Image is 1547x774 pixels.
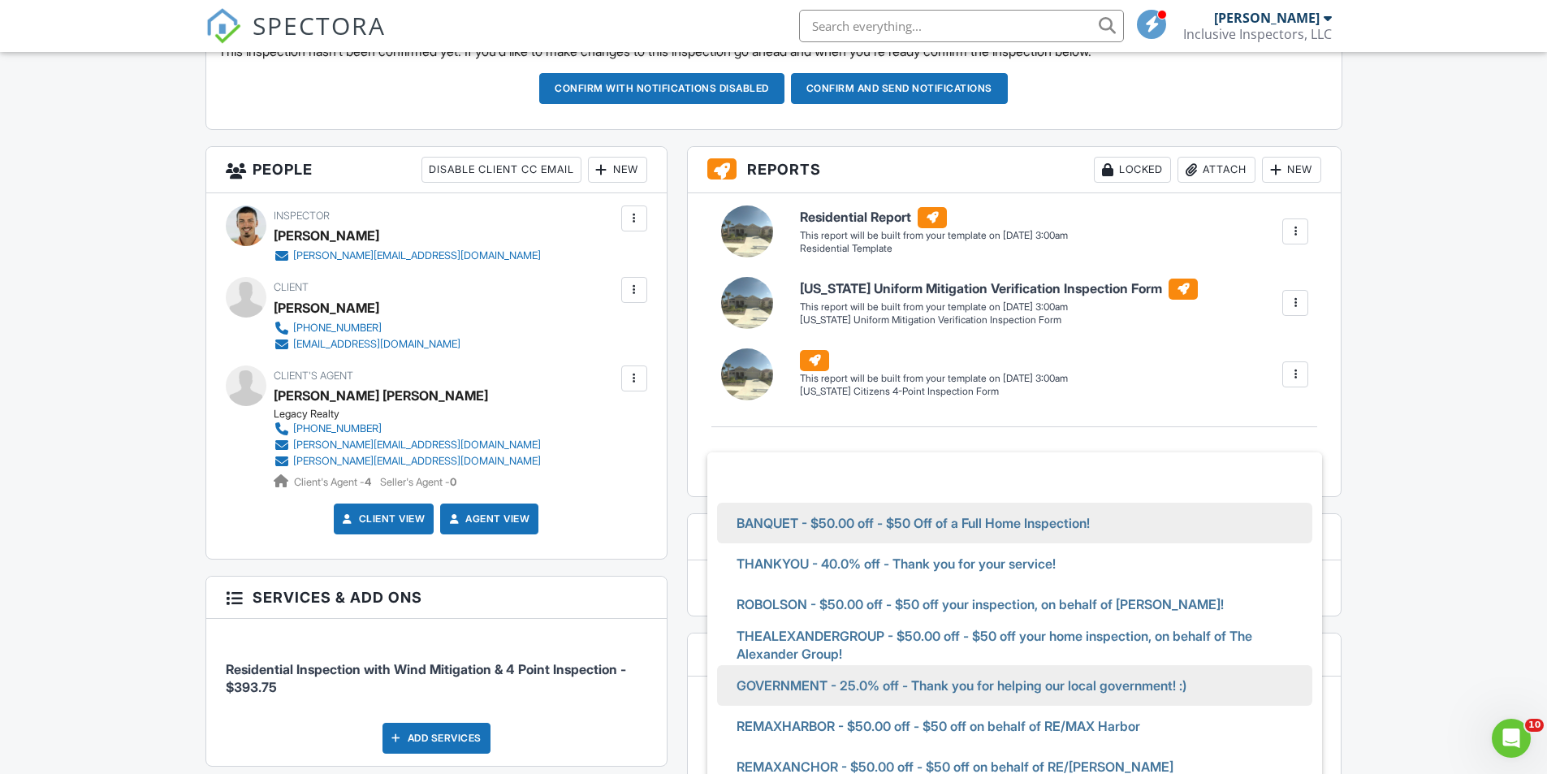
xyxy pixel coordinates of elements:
h6: Residential Report [800,207,1068,228]
div: Add Services [382,723,490,754]
button: Confirm with notifications disabled [539,73,784,104]
span: BANQUET - $50.00 off - $50 Off of a Full Home Inspection! [724,503,1103,543]
a: [PERSON_NAME][EMAIL_ADDRESS][DOMAIN_NAME] [274,453,541,469]
h6: [US_STATE] Uniform Mitigation Verification Inspection Form [800,279,1198,300]
h3: Services & Add ons [206,577,667,619]
span: Client's Agent - [294,476,374,488]
div: This report will be built from your template on [DATE] 3:00am [800,301,1198,313]
div: [US_STATE] Uniform Mitigation Verification Inspection Form [800,313,1198,327]
span: Inspector [274,210,330,222]
span: THEALEXANDERGROUP - $50.00 off - $50 off your home inspection, on behalf of The Alexander Group! [724,616,1306,674]
div: Attach [1178,157,1255,183]
strong: 4 [365,476,371,488]
a: [EMAIL_ADDRESS][DOMAIN_NAME] [274,336,460,352]
img: The Best Home Inspection Software - Spectora [205,8,241,44]
span: REMAXHARBOR - $50.00 off - $50 off on behalf of RE/MAX Harbor [724,706,1153,746]
a: SPECTORA [205,22,386,56]
iframe: Intercom live chat [1492,719,1531,758]
span: Client's Agent [274,370,353,382]
a: [PERSON_NAME][EMAIL_ADDRESS][DOMAIN_NAME] [274,437,541,453]
a: [PERSON_NAME][EMAIL_ADDRESS][DOMAIN_NAME] [274,248,541,264]
h3: Additional Documents [688,514,1342,560]
div: [PHONE_NUMBER] [293,422,382,435]
div: This report will be built from your template on [DATE] 3:00am [800,229,1068,242]
span: 10 [1525,719,1544,732]
div: [PERSON_NAME] [1214,10,1320,26]
a: Client View [339,511,426,527]
div: Locked [1094,157,1171,183]
div: [EMAIL_ADDRESS][DOMAIN_NAME] [293,338,460,351]
a: [PERSON_NAME] [PERSON_NAME] [274,383,488,408]
div: Inclusive Inspectors, LLC [1183,26,1332,42]
div: Residential Template [800,242,1068,256]
button: Confirm and send notifications [791,73,1008,104]
div: [PERSON_NAME][EMAIL_ADDRESS][DOMAIN_NAME] [293,249,541,262]
div: [PERSON_NAME][EMAIL_ADDRESS][DOMAIN_NAME] [293,455,541,468]
span: Seller's Agent - [380,476,456,488]
span: Client [274,281,309,293]
a: [PHONE_NUMBER] [274,320,460,336]
strong: 0 [450,476,456,488]
div: This report will be built from your template on [DATE] 3:00am [800,372,1068,385]
div: [US_STATE] Citizens 4-Point Inspection Form [800,385,1068,399]
div: New [588,157,647,183]
div: [PERSON_NAME] [274,296,379,320]
div: New [1262,157,1321,183]
h3: Reports [688,147,1342,193]
div: [PERSON_NAME] [274,223,379,248]
a: [PHONE_NUMBER] [274,421,541,437]
h3: People [206,147,667,193]
span: Residential Inspection with Wind Mitigation & 4 Point Inspection - $393.75 [226,661,626,695]
div: [PERSON_NAME][EMAIL_ADDRESS][DOMAIN_NAME] [293,439,541,452]
div: [PHONE_NUMBER] [293,322,382,335]
div: Disable Client CC Email [421,157,581,183]
a: Agent View [446,511,529,527]
li: Service: Residential Inspection with Wind Mitigation & 4 Point Inspection [226,631,647,710]
span: ROBOLSON - $50.00 off - $50 off your inspection, on behalf of [PERSON_NAME]! [724,584,1237,625]
span: THANKYOU - 40.0% off - Thank you for your service! [724,543,1069,584]
span: SPECTORA [253,8,386,42]
div: Legacy Realty [274,408,554,421]
h3: Internal [688,633,1342,676]
span: GOVERNMENT - 25.0% off - Thank you for helping our local government! :) [724,665,1199,706]
input: Search everything... [799,10,1124,42]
